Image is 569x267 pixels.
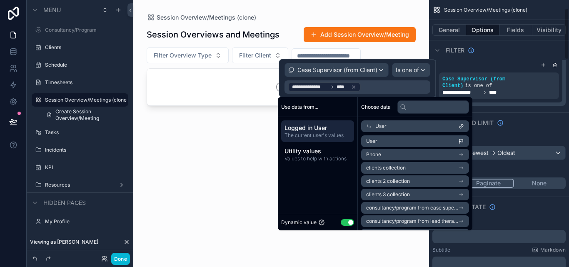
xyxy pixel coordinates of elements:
label: Clients [45,44,127,51]
label: Timesheets [45,79,127,86]
button: Add Session Overview/Meeting [304,27,416,42]
span: Markdown [540,247,566,253]
span: Dynamic value [281,219,317,226]
label: My Profile [45,218,127,225]
span: Hidden pages [43,199,86,207]
a: Create Session Overview/Meeting [42,108,128,122]
a: Session Overview/Meetings (clone) [147,13,256,22]
button: Paginate [463,179,514,188]
span: Use data from... [281,104,318,110]
label: Consultancy/Program [45,27,127,33]
button: Case Supervisor (from Client) [284,63,389,77]
span: Case Supervisor (from Client) [442,76,505,89]
span: is one of [465,83,492,89]
label: Resources [45,182,115,188]
button: Visibility [532,24,566,36]
span: Choose data [361,104,391,110]
label: Session Overview/Meetings (clone) [45,97,127,103]
a: Markdown [532,247,566,253]
div: scrollable content [432,230,566,243]
span: Is one of [396,66,419,74]
span: Case Supervisor (from Client) [297,66,377,74]
div: created at: Newest -> Oldest [433,146,565,160]
span: User [375,123,387,130]
span: Create Session Overview/Meeting [55,108,123,122]
span: The current user's values [284,132,351,139]
span: Menu [43,6,61,14]
button: Options [466,24,499,36]
label: Subtitle [432,247,450,253]
button: Done [111,253,130,265]
label: Incidents [45,147,127,153]
span: Filter Client [239,51,271,60]
span: Session Overview/Meetings (clone) [157,13,256,22]
div: scrollable content [278,117,357,169]
button: Select Button [232,47,288,63]
button: Fields [499,24,533,36]
label: Tasks [45,129,127,136]
button: created at: Newest -> Oldest [432,146,566,160]
button: None [514,179,564,188]
span: Session Overview/Meetings (clone) [444,7,527,13]
span: Utility values [284,147,351,155]
span: Filter Overview Type [154,51,212,60]
span: Logged in User [284,124,351,132]
button: Is one of [392,63,430,77]
span: Filter [446,46,464,55]
button: Select Button [147,47,229,63]
button: General [432,24,466,36]
span: Values to help with actions [284,155,351,162]
span: Viewing as [PERSON_NAME] [30,239,98,245]
label: KPI [45,164,127,171]
h1: Session Overviews and Meetings [147,29,280,40]
label: Schedule [45,62,127,68]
